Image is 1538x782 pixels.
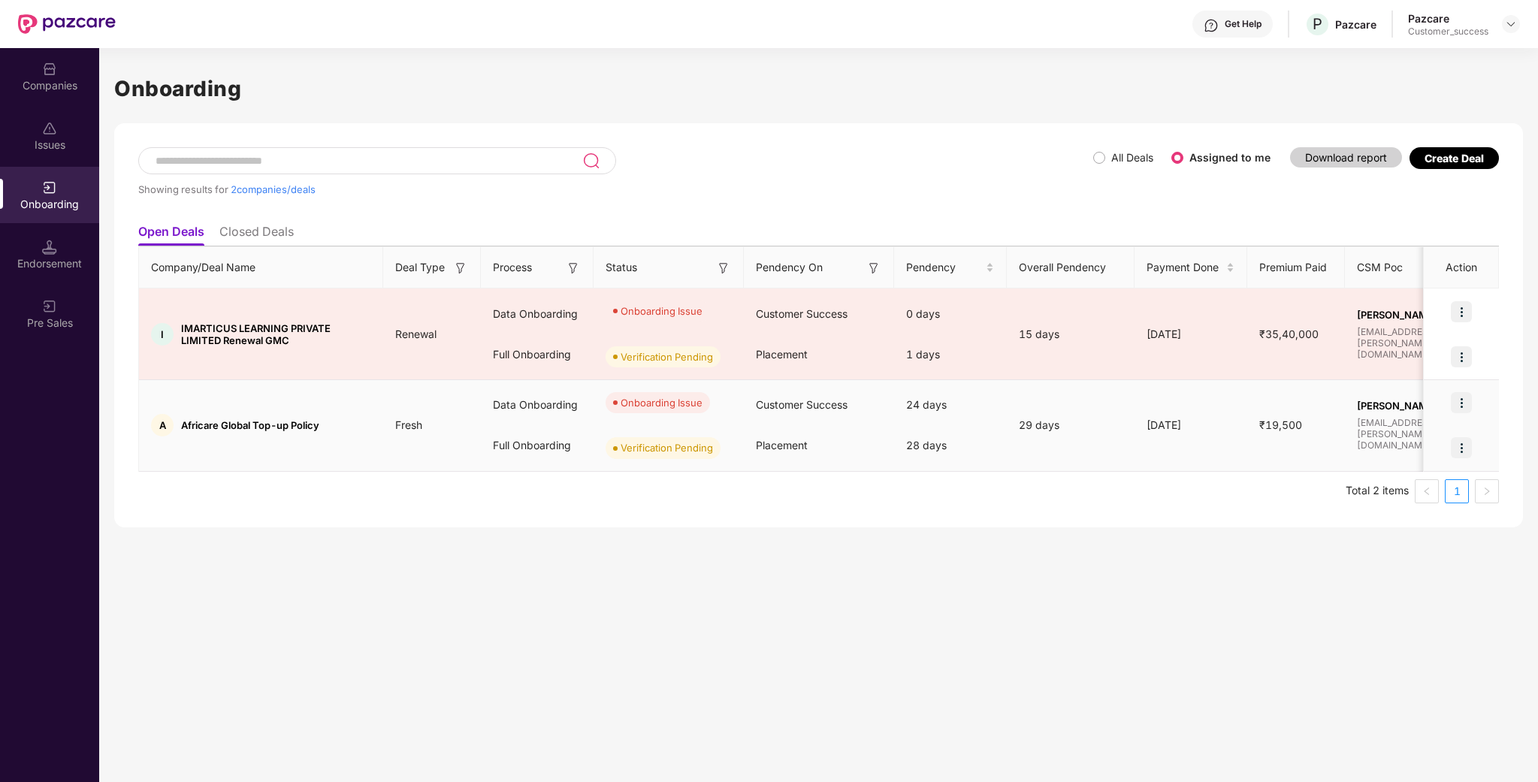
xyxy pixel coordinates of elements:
[1415,479,1439,503] li: Previous Page
[756,439,808,451] span: Placement
[1505,18,1517,30] img: svg+xml;base64,PHN2ZyBpZD0iRHJvcGRvd24tMzJ4MzIiIHhtbG5zPSJodHRwOi8vd3d3LnczLm9yZy8yMDAwL3N2ZyIgd2...
[1425,152,1484,165] div: Create Deal
[1408,26,1488,38] div: Customer_success
[1445,479,1469,503] li: 1
[756,398,848,411] span: Customer Success
[1135,326,1247,343] div: [DATE]
[1451,346,1472,367] img: icon
[139,247,383,288] th: Company/Deal Name
[481,334,594,375] div: Full Onboarding
[1189,151,1271,164] label: Assigned to me
[42,240,57,255] img: svg+xml;base64,PHN2ZyB3aWR0aD0iMTQuNSIgaGVpZ2h0PSIxNC41IiB2aWV3Qm94PSIwIDAgMTYgMTYiIGZpbGw9Im5vbm...
[1424,247,1499,288] th: Action
[1482,487,1491,496] span: right
[1357,400,1483,412] span: [PERSON_NAME]
[453,261,468,276] img: svg+xml;base64,PHN2ZyB3aWR0aD0iMTYiIGhlaWdodD0iMTYiIHZpZXdCb3g9IjAgMCAxNiAxNiIgZmlsbD0ibm9uZSIgeG...
[621,349,713,364] div: Verification Pending
[606,259,637,276] span: Status
[621,395,703,410] div: Onboarding Issue
[894,294,1007,334] div: 0 days
[1357,417,1483,451] span: [EMAIL_ADDRESS][PERSON_NAME][DOMAIN_NAME]
[1135,247,1247,288] th: Payment Done
[1357,259,1403,276] span: CSM Poc
[219,224,294,246] li: Closed Deals
[1475,479,1499,503] li: Next Page
[1357,309,1483,321] span: [PERSON_NAME]
[1204,18,1219,33] img: svg+xml;base64,PHN2ZyBpZD0iSGVscC0zMngzMiIgeG1sbnM9Imh0dHA6Ly93d3cudzMub3JnLzIwMDAvc3ZnIiB3aWR0aD...
[756,259,823,276] span: Pendency On
[114,72,1523,105] h1: Onboarding
[1446,480,1468,503] a: 1
[1313,15,1322,33] span: P
[1007,247,1135,288] th: Overall Pendency
[1451,301,1472,322] img: icon
[42,180,57,195] img: svg+xml;base64,PHN2ZyB3aWR0aD0iMjAiIGhlaWdodD0iMjAiIHZpZXdCb3g9IjAgMCAyMCAyMCIgZmlsbD0ibm9uZSIgeG...
[1415,479,1439,503] button: left
[1346,479,1409,503] li: Total 2 items
[1451,437,1472,458] img: icon
[1247,247,1345,288] th: Premium Paid
[1007,417,1135,433] div: 29 days
[756,348,808,361] span: Placement
[1247,328,1331,340] span: ₹35,40,000
[1147,259,1223,276] span: Payment Done
[42,121,57,136] img: svg+xml;base64,PHN2ZyBpZD0iSXNzdWVzX2Rpc2FibGVkIiB4bWxucz0iaHR0cDovL3d3dy53My5vcmcvMjAwMC9zdmciIH...
[894,247,1007,288] th: Pendency
[894,425,1007,466] div: 28 days
[383,328,449,340] span: Renewal
[493,259,532,276] span: Process
[716,261,731,276] img: svg+xml;base64,PHN2ZyB3aWR0aD0iMTYiIGhlaWdodD0iMTYiIHZpZXdCb3g9IjAgMCAxNiAxNiIgZmlsbD0ibm9uZSIgeG...
[906,259,983,276] span: Pendency
[1247,418,1314,431] span: ₹19,500
[1451,392,1472,413] img: icon
[1111,151,1153,164] label: All Deals
[756,307,848,320] span: Customer Success
[481,385,594,425] div: Data Onboarding
[1357,326,1483,360] span: [EMAIL_ADDRESS][PERSON_NAME][DOMAIN_NAME]
[151,414,174,436] div: A
[181,322,371,346] span: IMARTICUS LEARNING PRIVATE LIMITED Renewal GMC
[383,418,434,431] span: Fresh
[151,323,174,346] div: I
[894,334,1007,375] div: 1 days
[395,259,445,276] span: Deal Type
[1290,147,1402,168] button: Download report
[866,261,881,276] img: svg+xml;base64,PHN2ZyB3aWR0aD0iMTYiIGhlaWdodD0iMTYiIHZpZXdCb3g9IjAgMCAxNiAxNiIgZmlsbD0ibm9uZSIgeG...
[1135,417,1247,433] div: [DATE]
[582,152,600,170] img: svg+xml;base64,PHN2ZyB3aWR0aD0iMjQiIGhlaWdodD0iMjUiIHZpZXdCb3g9IjAgMCAyNCAyNSIgZmlsbD0ibm9uZSIgeG...
[138,224,204,246] li: Open Deals
[1408,11,1488,26] div: Pazcare
[42,299,57,314] img: svg+xml;base64,PHN2ZyB3aWR0aD0iMjAiIGhlaWdodD0iMjAiIHZpZXdCb3g9IjAgMCAyMCAyMCIgZmlsbD0ibm9uZSIgeG...
[566,261,581,276] img: svg+xml;base64,PHN2ZyB3aWR0aD0iMTYiIGhlaWdodD0iMTYiIHZpZXdCb3g9IjAgMCAxNiAxNiIgZmlsbD0ibm9uZSIgeG...
[138,183,1093,195] div: Showing results for
[1475,479,1499,503] button: right
[621,440,713,455] div: Verification Pending
[1007,326,1135,343] div: 15 days
[231,183,316,195] span: 2 companies/deals
[42,62,57,77] img: svg+xml;base64,PHN2ZyBpZD0iQ29tcGFuaWVzIiB4bWxucz0iaHR0cDovL3d3dy53My5vcmcvMjAwMC9zdmciIHdpZHRoPS...
[181,419,319,431] span: Africare Global Top-up Policy
[481,294,594,334] div: Data Onboarding
[1335,17,1376,32] div: Pazcare
[18,14,116,34] img: New Pazcare Logo
[894,385,1007,425] div: 24 days
[1422,487,1431,496] span: left
[1225,18,1262,30] div: Get Help
[481,425,594,466] div: Full Onboarding
[621,303,703,319] div: Onboarding Issue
